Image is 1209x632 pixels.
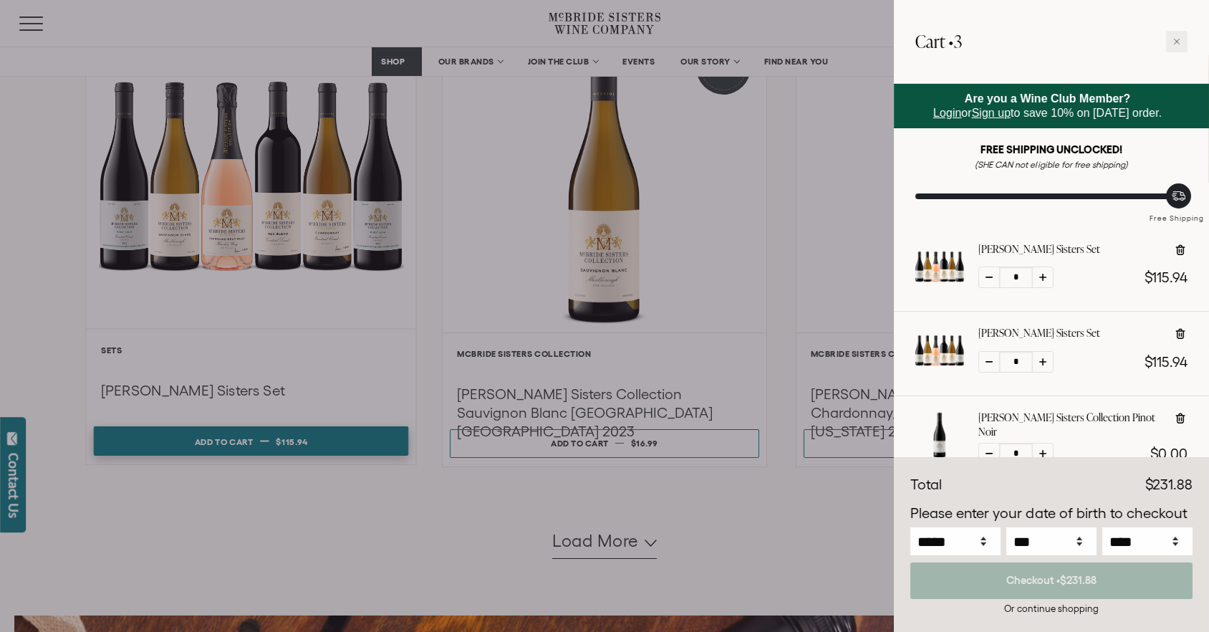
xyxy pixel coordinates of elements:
a: McBride Sisters Set [915,278,964,294]
div: Free Shipping [1145,199,1209,224]
p: Please enter your date of birth to checkout [910,503,1193,525]
a: McBride Sisters Collection Pinot Noir [915,446,964,462]
div: Total [910,474,942,496]
a: Login [933,107,961,119]
span: 3 [954,29,962,53]
span: $231.88 [1145,477,1193,492]
strong: Are you a Wine Club Member? [965,92,1131,105]
h2: Cart • [915,21,962,62]
span: $115.94 [1145,354,1188,370]
span: $0.00 [1150,446,1188,461]
a: [PERSON_NAME] Sisters Set [978,242,1100,257]
span: or to save 10% on [DATE] order. [933,92,1162,119]
a: [PERSON_NAME] Sisters Collection Pinot Noir [978,411,1162,439]
em: (SHE CAN not eligible for free shipping) [975,160,1128,169]
span: $115.94 [1145,269,1188,285]
a: McBride Sisters Set [915,362,964,378]
strong: FREE SHIPPING UNCLOCKED! [981,143,1122,155]
a: Sign up [972,107,1011,119]
a: [PERSON_NAME] Sisters Set [978,326,1100,340]
div: Or continue shopping [910,602,1193,616]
